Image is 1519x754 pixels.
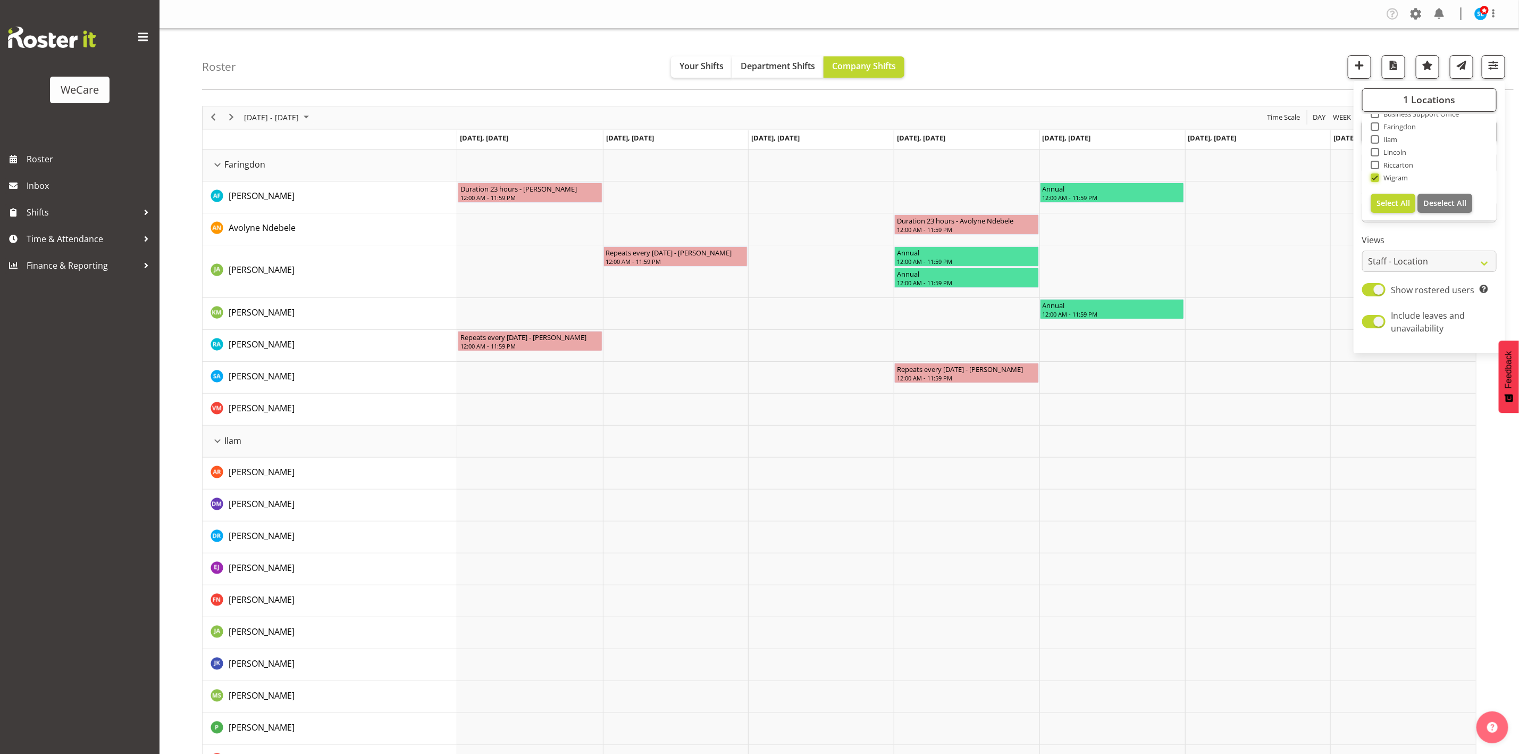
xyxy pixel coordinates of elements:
a: [PERSON_NAME] [229,689,295,702]
div: Duration 23 hours - Avolyne Ndebele [897,215,1036,226]
span: [DATE], [DATE] [1333,133,1382,143]
a: [PERSON_NAME] [229,263,295,276]
a: [PERSON_NAME] [229,593,295,606]
div: Duration 23 hours - [PERSON_NAME] [460,183,600,194]
div: Annual [897,268,1036,279]
span: [DATE], [DATE] [606,133,654,143]
a: [PERSON_NAME] [229,466,295,478]
a: [PERSON_NAME] [229,402,295,415]
div: September 01 - 07, 2025 [240,106,315,129]
button: Send a list of all shifts for the selected filtered period to all rostered employees. [1450,55,1473,79]
a: [PERSON_NAME] [229,306,295,319]
span: Time & Attendance [27,231,138,247]
img: help-xxl-2.png [1487,722,1498,733]
span: Deselect All [1423,198,1466,208]
td: Viktoriia Molchanova resource [203,394,457,426]
h4: Roster [202,61,236,73]
span: [DATE] - [DATE] [243,111,300,124]
td: Mehreen Sardar resource [203,681,457,713]
button: Time Scale [1265,111,1302,124]
div: Annual [1043,300,1182,310]
div: 12:00 AM - 11:59 PM [897,257,1036,266]
button: Select All [1371,194,1416,213]
span: Day [1312,111,1327,124]
a: [PERSON_NAME] [229,657,295,670]
a: [PERSON_NAME] [229,338,295,351]
div: Annual [897,247,1036,258]
a: Avolyne Ndebele [229,221,296,234]
div: WeCare [61,82,99,98]
div: Jane Arps"s event - Annual Begin From Thursday, September 4, 2025 at 12:00:00 AM GMT+12:00 Ends A... [894,246,1039,267]
a: [PERSON_NAME] [229,189,295,202]
div: 12:00 AM - 11:59 PM [460,193,600,202]
td: Deepti Raturi resource [203,521,457,553]
div: Kishendri Moodley"s event - Annual Begin From Friday, September 5, 2025 at 12:00:00 AM GMT+12:00 ... [1040,299,1185,319]
a: [PERSON_NAME] [229,561,295,574]
button: Timeline Day [1311,111,1328,124]
div: next period [222,106,240,129]
div: Sarah Abbott"s event - Repeats every thursday - Sarah Abbott Begin From Thursday, September 4, 20... [894,363,1039,383]
div: Alex Ferguson"s event - Duration 23 hours - Alex Ferguson Begin From Monday, September 1, 2025 at... [458,183,602,203]
button: Next [224,111,239,124]
span: Faringdon [1379,122,1416,131]
span: [DATE], [DATE] [897,133,945,143]
button: Highlight an important date within the roster. [1416,55,1439,79]
div: 12:00 AM - 11:59 PM [897,225,1036,234]
span: [PERSON_NAME] [229,562,295,574]
a: [PERSON_NAME] [229,625,295,638]
span: [PERSON_NAME] [229,306,295,318]
span: Riccarton [1379,161,1414,169]
td: Ella Jarvis resource [203,553,457,585]
button: Company Shifts [824,56,904,78]
span: Ilam [1379,135,1398,144]
span: [PERSON_NAME] [229,466,295,478]
button: September 2025 [242,111,314,124]
span: Ilam [224,434,241,447]
span: Avolyne Ndebele [229,222,296,234]
td: Sarah Abbott resource [203,362,457,394]
label: Views [1362,234,1497,246]
button: 1 Locations [1362,88,1497,112]
div: 12:00 AM - 11:59 PM [606,257,745,266]
button: Deselect All [1417,194,1472,213]
div: Repeats every [DATE] - [PERSON_NAME] [897,363,1036,374]
span: Show rostered users [1391,284,1475,296]
span: [PERSON_NAME] [229,498,295,510]
div: Repeats every [DATE] - [PERSON_NAME] [606,247,745,258]
button: Add a new shift [1348,55,1371,79]
span: [DATE], [DATE] [460,133,508,143]
td: Faringdon resource [203,150,457,181]
div: 12:00 AM - 11:59 PM [460,342,600,350]
div: 12:00 AM - 11:59 PM [1043,310,1182,318]
button: Filter Shifts [1482,55,1505,79]
span: [DATE], [DATE] [751,133,800,143]
td: Pooja Prabhu resource [203,713,457,745]
span: Feedback [1504,351,1514,388]
a: [PERSON_NAME] [229,721,295,734]
span: Select All [1377,198,1410,208]
span: Roster [27,151,154,167]
td: Deepti Mahajan resource [203,490,457,521]
div: 12:00 AM - 11:59 PM [1043,193,1182,202]
div: Avolyne Ndebele"s event - Duration 23 hours - Avolyne Ndebele Begin From Thursday, September 4, 2... [894,214,1039,235]
td: Alex Ferguson resource [203,181,457,213]
div: Repeats every [DATE] - [PERSON_NAME] [460,332,600,342]
div: Jane Arps"s event - Repeats every tuesday - Jane Arps Begin From Tuesday, September 2, 2025 at 12... [603,246,748,267]
div: Rachna Anderson"s event - Repeats every monday - Rachna Anderson Begin From Monday, September 1, ... [458,331,602,351]
td: Jane Arps resource [203,617,457,649]
button: Download a PDF of the roster according to the set date range. [1382,55,1405,79]
span: [PERSON_NAME] [229,402,295,414]
td: Avolyne Ndebele resource [203,213,457,245]
button: Your Shifts [671,56,732,78]
div: Alex Ferguson"s event - Annual Begin From Friday, September 5, 2025 at 12:00:00 AM GMT+12:00 Ends... [1040,183,1185,203]
img: sarah-lamont10911.jpg [1474,7,1487,20]
div: 12:00 AM - 11:59 PM [897,278,1036,287]
span: Wigram [1379,173,1408,182]
span: Inbox [27,178,154,194]
span: Lincoln [1379,148,1407,156]
span: Time Scale [1266,111,1301,124]
span: Faringdon [224,158,265,171]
